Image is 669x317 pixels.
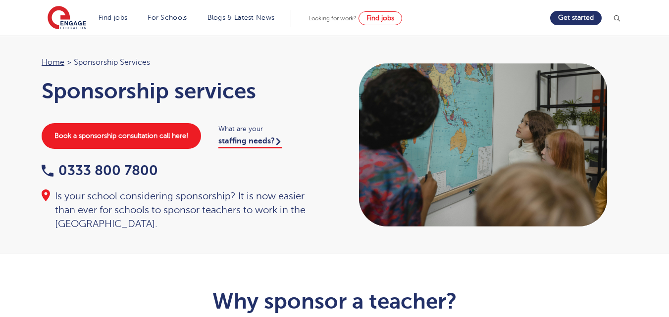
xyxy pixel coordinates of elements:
span: What are your [218,123,325,135]
nav: breadcrumb [42,56,325,69]
span: Find jobs [366,14,394,22]
a: Find jobs [99,14,128,21]
a: Home [42,58,64,67]
b: Why sponsor a teacher? [212,289,457,314]
a: Find jobs [359,11,402,25]
span: Sponsorship Services [74,56,150,69]
a: For Schools [148,14,187,21]
a: Book a sponsorship consultation call here! [42,123,201,149]
a: staffing needs? [218,136,282,148]
a: Blogs & Latest News [207,14,275,21]
a: Get started [550,11,602,25]
a: 0333 800 7800 [42,163,158,178]
h1: Sponsorship services [42,79,325,103]
span: Looking for work? [309,15,357,22]
div: Is your school considering sponsorship? It is now easier than ever for schools to sponsor teacher... [42,189,325,231]
img: Engage Education [48,6,86,31]
span: > [67,58,71,67]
